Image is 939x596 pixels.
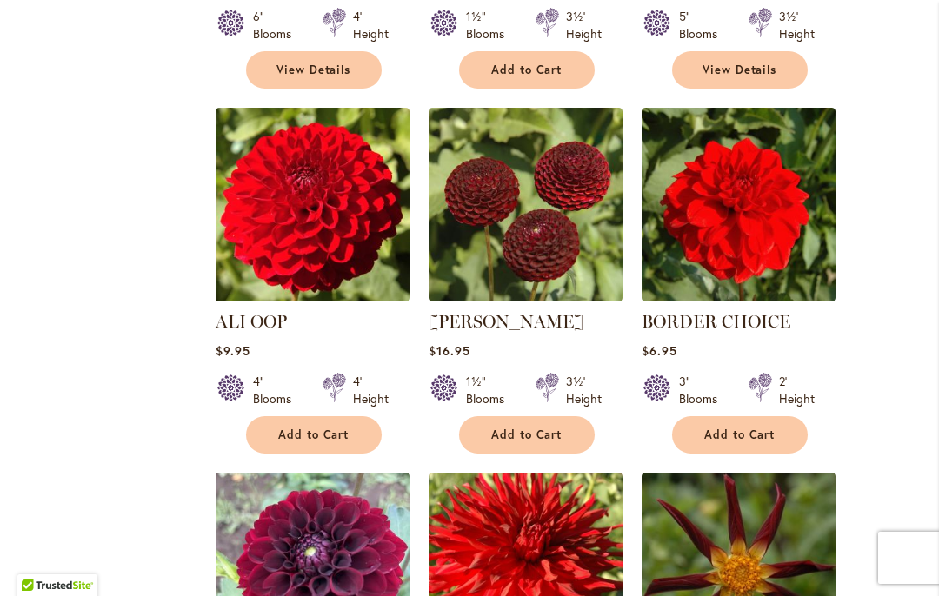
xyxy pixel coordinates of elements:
div: 4' Height [353,8,389,43]
div: 1½" Blooms [466,8,515,43]
span: $6.95 [642,342,677,359]
div: 3½' Height [779,8,815,43]
a: BORDER CHOICE [642,311,790,332]
img: ALI OOP [216,108,410,301]
span: $9.95 [216,342,250,359]
a: View Details [672,51,808,89]
iframe: Launch Accessibility Center [13,534,62,583]
img: BORDER CHOICE [642,108,836,301]
a: [PERSON_NAME] [429,311,583,332]
img: CROSSFIELD EBONY [429,108,623,301]
button: Add to Cart [672,416,808,454]
a: CROSSFIELD EBONY [429,288,623,305]
span: Add to Cart [491,427,563,442]
button: Add to Cart [246,416,382,454]
a: BORDER CHOICE [642,288,836,305]
span: $16.95 [429,342,470,359]
div: 4' Height [353,373,389,407]
a: View Details [246,51,382,89]
span: View Details [703,63,777,77]
div: 1½" Blooms [466,373,515,407]
div: 3½' Height [566,8,602,43]
a: ALI OOP [216,288,410,305]
span: Add to Cart [491,63,563,77]
span: Add to Cart [704,427,776,442]
div: 3" Blooms [679,373,728,407]
div: 4" Blooms [253,373,302,407]
button: Add to Cart [459,51,595,89]
div: 5" Blooms [679,8,728,43]
button: Add to Cart [459,416,595,454]
div: 3½' Height [566,373,602,407]
span: View Details [276,63,351,77]
div: 2' Height [779,373,815,407]
span: Add to Cart [278,427,350,442]
div: 6" Blooms [253,8,302,43]
a: ALI OOP [216,311,287,332]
